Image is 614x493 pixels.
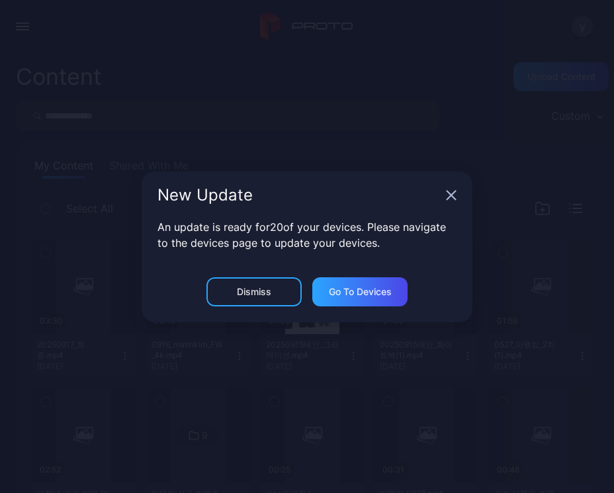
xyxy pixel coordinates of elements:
p: An update is ready for 20 of your devices. Please navigate to the devices page to update your dev... [157,219,457,251]
div: Dismiss [237,287,271,297]
div: Go to devices [329,287,392,297]
button: Go to devices [312,277,408,306]
button: Dismiss [206,277,302,306]
div: New Update [157,187,441,203]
